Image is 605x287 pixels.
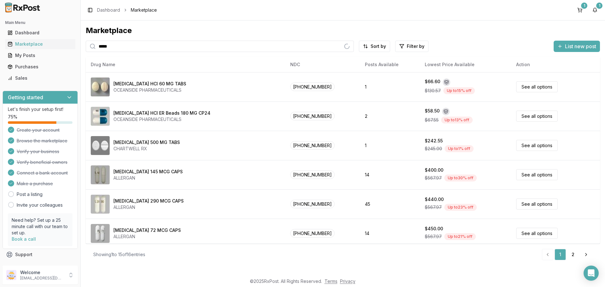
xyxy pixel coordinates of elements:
a: Purchases [5,61,75,72]
div: Up to 13 % off [441,117,473,123]
a: Invite your colleagues [17,202,63,208]
nav: breadcrumb [97,7,157,13]
a: Marketplace [5,38,75,50]
span: Verify your business [17,148,59,155]
button: My Posts [3,50,78,60]
th: Posts Available [360,57,420,72]
span: Marketplace [131,7,157,13]
div: My Posts [8,52,73,59]
p: Welcome [20,269,64,276]
div: OCEANSIDE PHARMACEUTICALS [113,87,186,93]
span: [PHONE_NUMBER] [290,229,335,238]
div: [MEDICAL_DATA] 290 MCG CAPS [113,198,184,204]
a: My Posts [5,50,75,61]
th: Lowest Price Available [420,57,511,72]
div: ALLERGAN [113,175,183,181]
a: See all options [516,81,558,92]
a: See all options [516,228,558,239]
a: Post a listing [17,191,43,198]
span: 75 % [8,114,17,120]
div: OCEANSIDE PHARMACEUTICALS [113,116,210,123]
span: [PHONE_NUMBER] [290,200,335,208]
a: Privacy [340,278,355,284]
div: Sales [8,75,73,81]
a: See all options [516,198,558,210]
div: ALLERGAN [113,204,184,210]
span: Browse the marketplace [17,138,67,144]
span: $567.97 [425,204,442,210]
div: [MEDICAL_DATA] 72 MCG CAPS [113,227,181,233]
a: 2 [567,249,579,260]
a: Dashboard [97,7,120,13]
div: Up to 1 % off [445,145,474,152]
div: Up to 21 % off [444,233,476,240]
span: Make a purchase [17,181,53,187]
h3: Getting started [8,94,43,101]
div: Open Intercom Messenger [584,266,599,281]
th: NDC [285,57,360,72]
td: 1 [360,131,420,160]
td: 45 [360,189,420,219]
span: [PHONE_NUMBER] [290,141,335,150]
img: dilTIAZem HCl ER Beads 180 MG CP24 [91,107,110,126]
span: $67.55 [425,117,439,123]
a: 1 [575,5,585,15]
button: List new post [554,41,600,52]
button: 1 [590,5,600,15]
span: List new post [565,43,596,50]
span: $130.57 [425,88,441,94]
button: Support [3,249,78,260]
button: Dashboard [3,28,78,38]
img: dilTIAZem HCl 60 MG TABS [91,77,110,96]
a: Dashboard [5,27,75,38]
span: [PHONE_NUMBER] [290,170,335,179]
div: Showing 1 to 15 of 16 entries [93,251,145,258]
div: Dashboard [8,30,73,36]
span: Connect a bank account [17,170,68,176]
a: See all options [516,169,558,180]
div: [MEDICAL_DATA] 145 MCG CAPS [113,169,183,175]
div: Marketplace [86,26,600,36]
div: $400.00 [425,167,443,173]
div: $242.55 [425,138,443,144]
a: Sales [5,72,75,84]
p: [EMAIL_ADDRESS][DOMAIN_NAME] [20,276,64,281]
div: [MEDICAL_DATA] HCl 60 MG TABS [113,81,186,87]
a: Go to next page [580,249,592,260]
a: Terms [325,278,337,284]
span: $567.97 [425,175,442,181]
td: 1 [360,72,420,101]
p: Need help? Set up a 25 minute call with our team to set up. [12,217,69,236]
span: Sort by [371,43,386,49]
a: Book a call [12,236,36,242]
div: Purchases [8,64,73,70]
td: 2 [360,101,420,131]
div: Up to 23 % off [444,204,477,211]
th: Action [511,57,600,72]
div: $440.00 [425,196,444,203]
span: [PHONE_NUMBER] [290,83,335,91]
span: Filter by [407,43,424,49]
div: Up to 30 % off [444,175,477,181]
div: $58.50 [425,108,440,115]
span: Verify beneficial owners [17,159,67,165]
button: Purchases [3,62,78,72]
div: 1 [596,3,602,9]
div: [MEDICAL_DATA] 500 MG TABS [113,139,180,146]
button: Sales [3,73,78,83]
img: Griseofulvin Microsize 500 MG TABS [91,136,110,155]
td: 14 [360,160,420,189]
button: Filter by [395,41,429,52]
a: 1 [555,249,566,260]
h2: Main Menu [5,20,75,25]
span: Create your account [17,127,60,133]
a: See all options [516,140,558,151]
div: 1 [581,3,587,9]
div: $450.00 [425,226,443,232]
div: ALLERGAN [113,233,181,240]
th: Drug Name [86,57,285,72]
td: 14 [360,219,420,248]
div: CHARTWELL RX [113,146,180,152]
span: [PHONE_NUMBER] [290,112,335,120]
img: Linzess 145 MCG CAPS [91,165,110,184]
